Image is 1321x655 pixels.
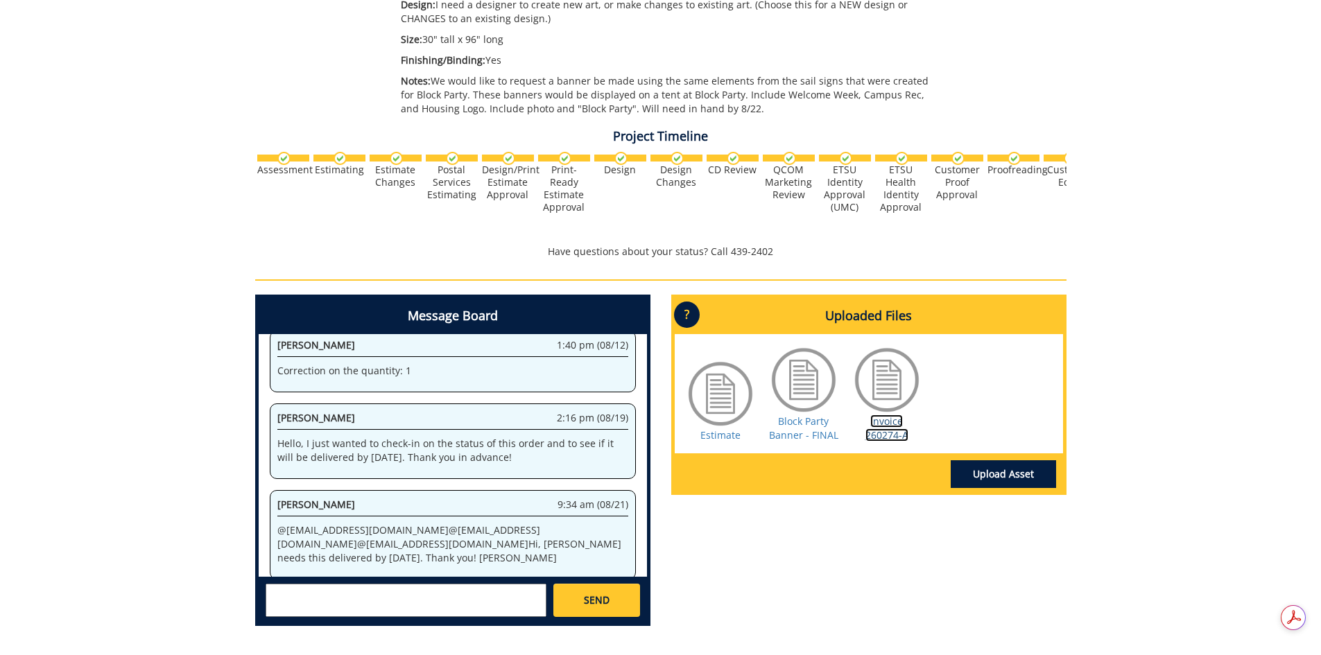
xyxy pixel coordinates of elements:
span: [PERSON_NAME] [277,498,355,511]
p: We would like to request a banner be made using the same elements from the sail signs that were c... [401,74,944,116]
div: QCOM Marketing Review [763,164,815,201]
p: Yes [401,53,944,67]
p: Correction on the quantity: 1 [277,364,628,378]
img: checkmark [334,152,347,165]
div: Print-Ready Estimate Approval [538,164,590,213]
a: Estimate [700,428,741,442]
div: Assessment [257,164,309,176]
img: checkmark [390,152,403,165]
span: 9:34 am (08/21) [558,498,628,512]
div: Estimating [313,164,365,176]
div: Customer Edits [1044,164,1096,189]
span: [PERSON_NAME] [277,338,355,351]
textarea: messageToSend [266,584,546,617]
img: checkmark [727,152,740,165]
h4: Message Board [259,298,647,334]
p: @ [EMAIL_ADDRESS][DOMAIN_NAME] @ [EMAIL_ADDRESS][DOMAIN_NAME] @ [EMAIL_ADDRESS][DOMAIN_NAME] Hi, ... [277,523,628,565]
img: checkmark [558,152,571,165]
img: checkmark [1064,152,1077,165]
div: Design Changes [650,164,702,189]
div: Postal Services Estimating [426,164,478,201]
div: Customer Proof Approval [931,164,983,201]
div: CD Review [707,164,759,176]
span: [PERSON_NAME] [277,411,355,424]
span: Finishing/Binding: [401,53,485,67]
a: Invoice 260274-A [865,414,908,442]
a: Block Party Banner - FINAL [769,414,838,442]
img: checkmark [895,152,908,165]
h4: Uploaded Files [675,298,1063,334]
img: checkmark [671,152,684,165]
p: Have questions about your status? Call 439-2402 [255,245,1067,259]
a: SEND [553,584,639,617]
span: Size: [401,33,422,46]
img: checkmark [502,152,515,165]
p: 30" tall x 96" long [401,33,944,46]
div: Design/Print Estimate Approval [482,164,534,201]
img: checkmark [951,152,965,165]
span: 1:40 pm (08/12) [557,338,628,352]
img: checkmark [1008,152,1021,165]
span: Notes: [401,74,431,87]
img: checkmark [783,152,796,165]
div: Estimate Changes [370,164,422,189]
div: ETSU Health Identity Approval [875,164,927,213]
a: Upload Asset [951,460,1056,488]
div: ETSU Identity Approval (UMC) [819,164,871,213]
p: ? [674,302,700,328]
span: 2:16 pm (08/19) [557,411,628,425]
img: checkmark [839,152,852,165]
div: Proofreading [987,164,1039,176]
img: checkmark [614,152,628,165]
p: Hello, I just wanted to check-in on the status of this order and to see if it will be delivered b... [277,437,628,464]
img: checkmark [446,152,459,165]
img: checkmark [277,152,291,165]
h4: Project Timeline [255,130,1067,143]
span: SEND [584,593,610,607]
div: Design [594,164,646,176]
